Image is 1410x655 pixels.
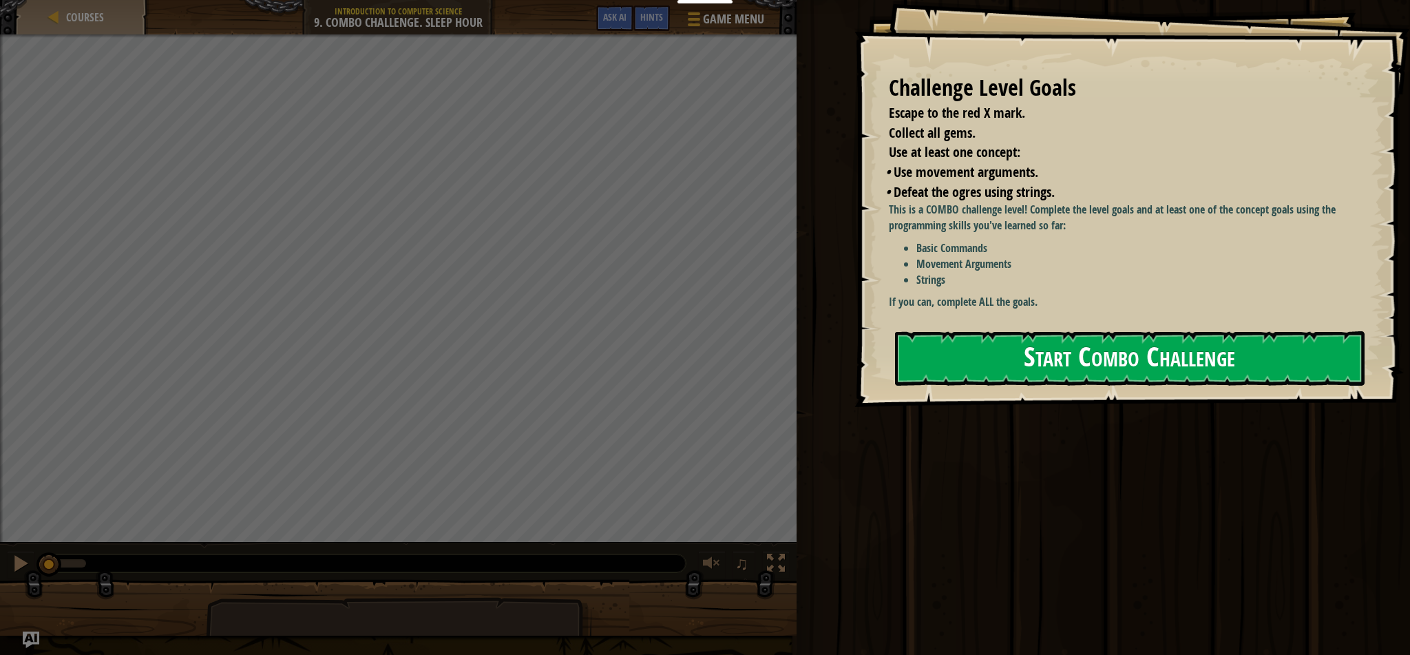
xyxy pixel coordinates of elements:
[916,272,1376,288] li: Strings
[603,10,627,23] span: Ask AI
[894,163,1038,181] span: Use movement arguments.
[889,123,976,142] span: Collect all gems.
[872,123,1359,143] li: Collect all gems.
[698,551,726,579] button: Adjust volume
[885,163,1359,183] li: Use movement arguments.
[889,143,1020,161] span: Use at least one concept:
[895,331,1365,386] button: Start Combo Challenge
[889,72,1362,104] div: Challenge Level Goals
[735,553,749,574] span: ♫
[885,163,890,181] i: •
[7,551,34,579] button: Ctrl + P: Pause
[889,294,1376,310] p: If you can, complete ALL the goals.
[66,10,104,25] span: Courses
[677,6,772,38] button: Game Menu
[916,240,1376,256] li: Basic Commands
[703,10,764,28] span: Game Menu
[894,183,1055,201] span: Defeat the ogres using strings.
[889,103,1025,122] span: Escape to the red X mark.
[885,183,1359,202] li: Defeat the ogres using strings.
[762,551,790,579] button: Toggle fullscreen
[889,202,1376,233] p: This is a COMBO challenge level! Complete the level goals and at least one of the concept goals u...
[872,103,1359,123] li: Escape to the red X mark.
[916,256,1376,272] li: Movement Arguments
[640,10,663,23] span: Hints
[23,632,39,648] button: Ask AI
[596,6,633,31] button: Ask AI
[885,183,890,201] i: •
[733,551,756,579] button: ♫
[62,10,104,25] a: Courses
[872,143,1359,163] li: Use at least one concept:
